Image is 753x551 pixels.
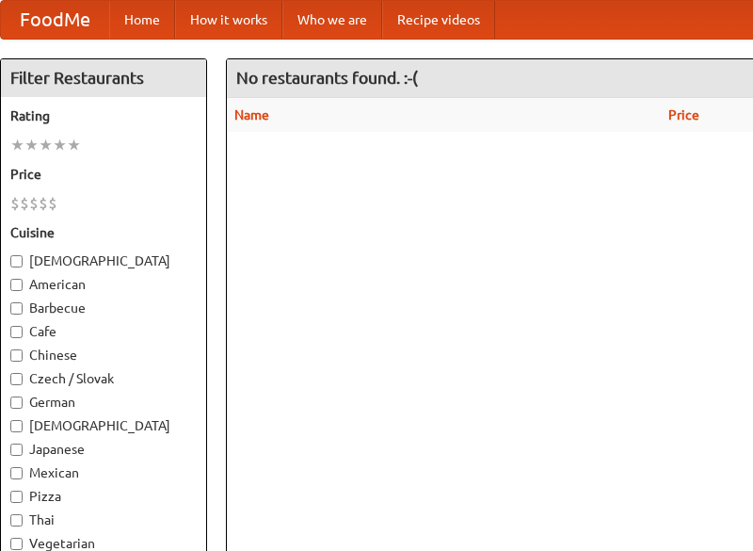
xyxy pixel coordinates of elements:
a: Home [109,1,175,39]
a: Name [234,107,269,122]
input: Vegetarian [10,538,23,550]
input: American [10,279,23,291]
label: Thai [10,510,197,529]
li: $ [48,193,57,214]
a: Price [668,107,699,122]
label: Mexican [10,463,197,482]
input: Barbecue [10,302,23,315]
a: Recipe videos [382,1,495,39]
label: [DEMOGRAPHIC_DATA] [10,251,197,270]
label: Barbecue [10,299,197,317]
li: $ [20,193,29,214]
li: ★ [39,135,53,155]
a: Who we are [282,1,382,39]
input: German [10,397,23,409]
h5: Cuisine [10,223,197,242]
li: ★ [53,135,67,155]
label: Czech / Slovak [10,369,197,388]
input: Pizza [10,491,23,503]
input: Thai [10,514,23,527]
label: [DEMOGRAPHIC_DATA] [10,416,197,435]
h5: Rating [10,106,197,125]
li: ★ [24,135,39,155]
label: Japanese [10,440,197,459]
h4: Filter Restaurants [1,59,206,97]
input: Japanese [10,444,23,456]
a: How it works [175,1,282,39]
input: Cafe [10,326,23,338]
input: [DEMOGRAPHIC_DATA] [10,255,23,267]
li: ★ [67,135,81,155]
li: $ [10,193,20,214]
input: Czech / Slovak [10,373,23,385]
input: Mexican [10,467,23,479]
label: Cafe [10,322,197,341]
input: [DEMOGRAPHIC_DATA] [10,420,23,432]
a: FoodMe [1,1,109,39]
label: Pizza [10,487,197,506]
li: ★ [10,135,24,155]
h5: Price [10,165,197,184]
label: Chinese [10,346,197,365]
li: $ [39,193,48,214]
label: German [10,393,197,412]
label: American [10,275,197,294]
li: $ [29,193,39,214]
ng-pluralize: No restaurants found. :-( [236,69,418,87]
input: Chinese [10,349,23,362]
